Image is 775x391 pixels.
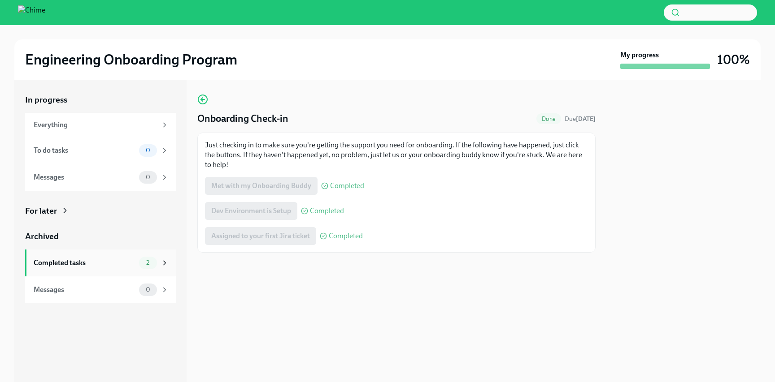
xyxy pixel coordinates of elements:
span: 0 [140,174,156,180]
a: In progress [25,94,176,106]
a: To do tasks0 [25,137,176,164]
span: 0 [140,147,156,154]
a: Completed tasks2 [25,249,176,276]
span: Completed [329,232,363,240]
div: Messages [34,285,135,295]
a: Messages0 [25,276,176,303]
div: Everything [34,120,157,130]
div: To do tasks [34,146,135,155]
div: Completed tasks [34,258,135,268]
a: Everything [25,113,176,137]
span: Due [565,115,596,123]
a: Archived [25,231,176,242]
span: Done [536,116,561,122]
strong: My progress [620,50,659,60]
div: Messages [34,172,135,182]
span: 2 [141,259,155,266]
span: Completed [310,207,344,215]
h4: Onboarding Check-in [197,112,288,125]
a: Messages0 [25,164,176,191]
div: For later [25,205,57,217]
span: 0 [140,286,156,293]
strong: [DATE] [576,115,596,123]
h3: 100% [717,52,750,68]
span: September 11th, 2025 21:30 [565,115,596,123]
a: For later [25,205,176,217]
img: Chime [18,5,45,20]
span: Completed [330,182,364,189]
h2: Engineering Onboarding Program [25,51,237,69]
p: Just checking in to make sure you're getting the support you need for onboarding. If the followin... [205,140,588,170]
